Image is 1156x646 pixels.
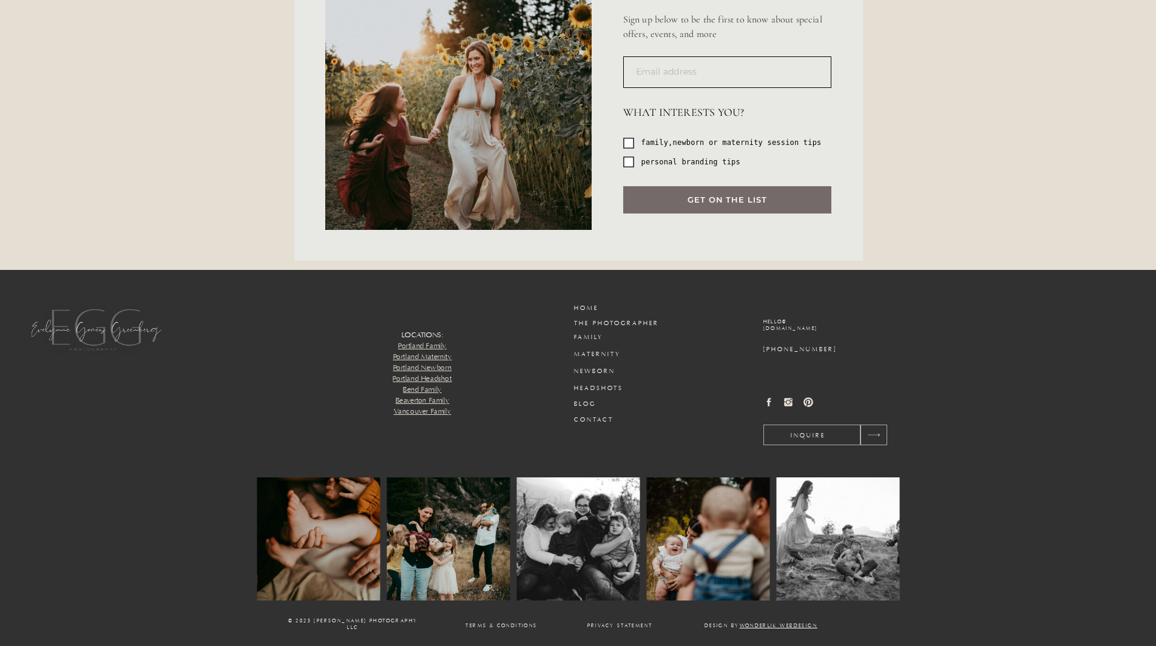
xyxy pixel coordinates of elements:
h3: hello@ [DOMAIN_NAME] [763,319,912,337]
a: [PHONE_NUMBER] [763,345,912,354]
a: inquire [763,431,853,439]
img: evelynne-gomes-greenberg (6 of 6)-2 [776,477,899,601]
div: What interests you? [623,106,831,119]
a: maternity [574,350,632,359]
a: Portland Headshot [393,374,451,383]
a: Portland Maternity [393,352,452,362]
a: Portland Family [398,342,447,351]
a: Home [574,304,632,313]
a: Portland Newborn [393,363,452,372]
p: Design by [700,623,823,627]
a: Beaverton Family [396,396,450,405]
a: Bend Family [403,385,442,394]
span: personal branding tips [641,156,831,168]
img: evelynne gomes greenberg (20 of 73) [257,477,380,601]
a: the photographer [574,319,678,328]
span: ss [688,66,697,77]
span: Email addre [636,66,688,77]
img: evelynne gomes greenberg (70 of 73) [646,477,769,601]
div: Sign up below to be the first to know about special offers, events, and more [623,12,831,41]
p: © 2025 [PERSON_NAME] PHOTOGRAPHY llc [287,618,419,637]
img: evelynne gomes greenberg (43 of 73) [516,477,640,601]
a: wonderlik webdesign [740,623,818,629]
a: Vancouver Family [394,407,451,416]
a: hello@[DOMAIN_NAME] [763,319,912,337]
span: Get on the list [688,195,767,204]
a: family [574,333,632,342]
a: newborn [574,367,632,376]
button: Get on the list [623,186,831,214]
a: Blog [574,400,632,409]
a: Privacy Statement [585,623,655,627]
img: evelynne gomes greenberg (54 of 73) [387,477,510,601]
p: LOCATIONS: [308,330,538,425]
a: Terms & conditions [463,623,541,627]
span: family,newborn or maternity session tips [641,137,831,149]
a: headshots [574,384,632,393]
a: Contact [574,416,632,425]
